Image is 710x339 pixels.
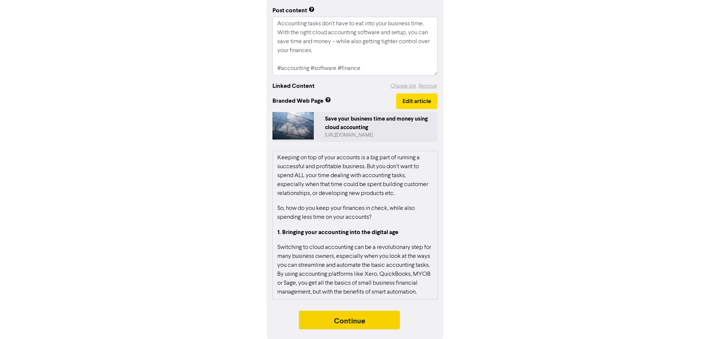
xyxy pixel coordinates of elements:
strong: 1. Bringing your accounting into the digital age [277,228,398,236]
div: https://public2.bomamarketing.com/cp/2WLyGaXBIuGQlOyQxigzMT?sa=3dKmsnFe [325,132,435,139]
button: Remove [418,82,438,90]
button: Change link [390,82,417,90]
div: Linked Content [272,81,315,90]
img: 2WLyGaXBIuGQlOyQxigzMT-a-very-tall-building-with-a-lot-of-windows-4b8XB80QovA.jpg [272,112,314,140]
button: Continue [299,311,400,329]
button: Edit article [396,93,438,109]
iframe: Chat Widget [673,303,710,339]
div: Post content [272,6,315,15]
div: Save your business time and money using cloud accounting [325,115,435,132]
textarea: Accounting tasks don’t have to eat into your business time. With the right cloud accounting softw... [272,17,438,76]
span: Branded Web Page [272,96,396,105]
p: Keeping on top of your accounts is a big part of running a successful and profitable business. Bu... [277,153,433,198]
p: So, how do you keep your finances in check, while also spending less time on your accounts? [277,204,433,222]
p: Switching to cloud accounting can be a revolutionary step for many business owners, especially wh... [277,243,433,297]
a: Save your business time and money using cloud accounting[URL][DOMAIN_NAME] [272,112,438,142]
